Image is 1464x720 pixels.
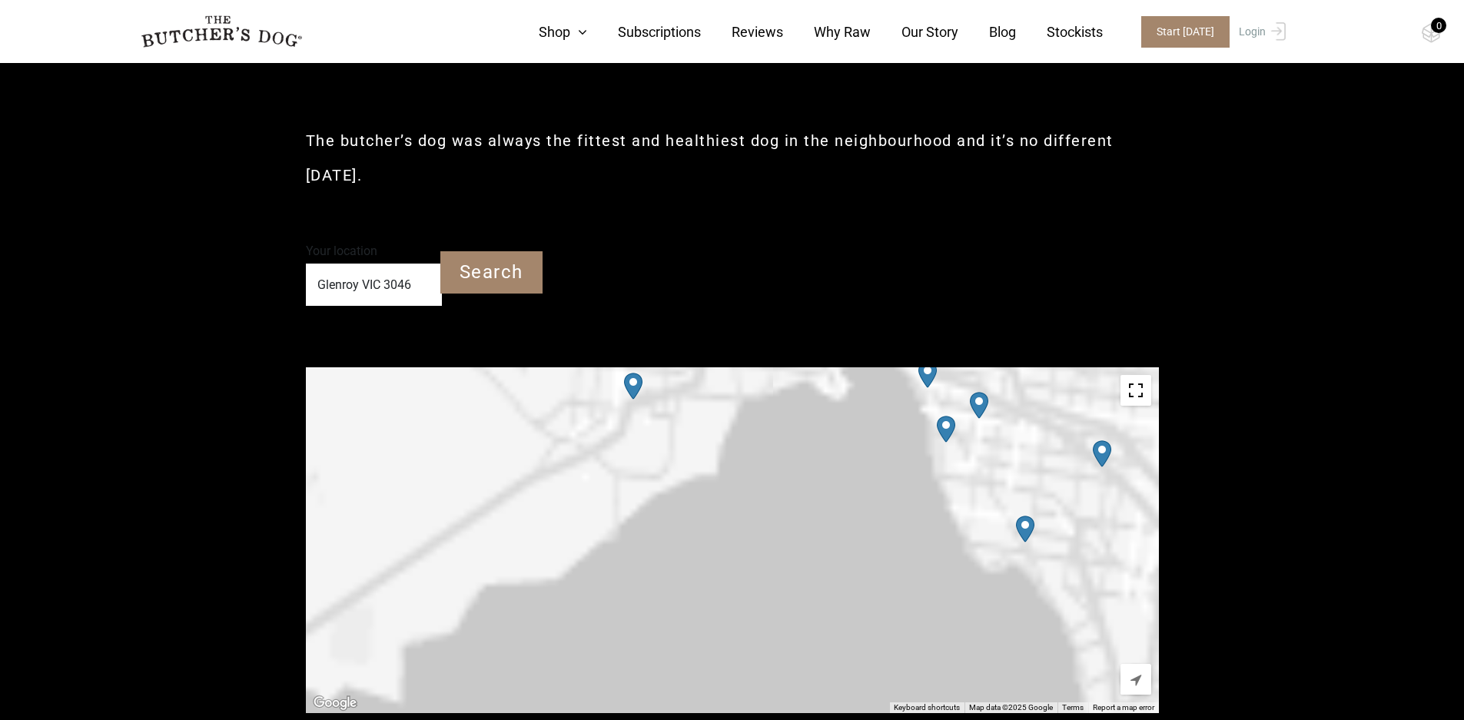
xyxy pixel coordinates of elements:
[508,22,587,42] a: Shop
[310,693,360,713] a: Open this area in Google Maps (opens a new window)
[871,22,958,42] a: Our Story
[440,251,543,294] input: Search
[1016,516,1034,542] div: Petbarn – Mentone
[894,702,960,713] button: Keyboard shortcuts
[1422,23,1441,43] img: TBD_Cart-Empty.png
[1062,703,1084,712] a: Terms
[1093,440,1111,467] div: Petbarn – Clayton
[587,22,701,42] a: Subscriptions
[306,124,1159,193] h2: The butcher’s dog was always the fittest and healthiest dog in the neighbourhood and it’s no diff...
[958,22,1016,42] a: Blog
[1130,673,1141,687] span: 
[310,693,360,713] img: Google
[624,373,642,400] div: Petbarn – Hoppers Crossing
[1235,16,1286,48] a: Login
[937,416,955,443] div: Petbarn – Brighton
[1120,375,1151,406] button: Toggle fullscreen view
[970,392,988,419] div: Petbarn – Caulfield
[1016,22,1103,42] a: Stockists
[1431,18,1446,33] div: 0
[783,22,871,42] a: Why Raw
[1093,703,1154,712] a: Report a map error
[969,703,1053,712] span: Map data ©2025 Google
[1141,16,1230,48] span: Start [DATE]
[918,361,937,388] div: Petbarn – St Kilda
[701,22,783,42] a: Reviews
[1126,16,1235,48] a: Start [DATE]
